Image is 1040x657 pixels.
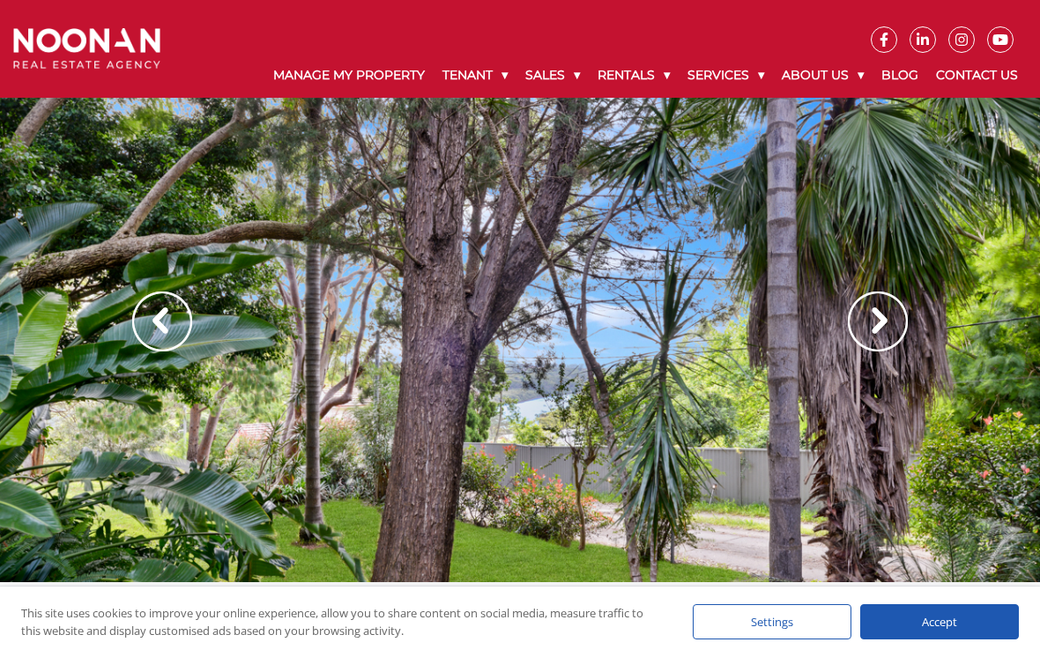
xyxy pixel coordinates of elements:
a: Tenant [434,53,516,98]
img: Noonan Real Estate Agency [13,28,160,69]
div: Settings [693,604,851,639]
a: Sales [516,53,589,98]
img: Arrow slider [132,292,192,351]
a: Rentals [589,53,679,98]
a: Blog [873,53,927,98]
div: This site uses cookies to improve your online experience, allow you to share content on social me... [21,604,657,639]
a: About Us [773,53,873,98]
img: Arrow slider [848,292,908,351]
div: Accept [860,604,1019,639]
a: Manage My Property [264,53,434,98]
a: Contact Us [927,53,1027,98]
a: Services [679,53,773,98]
